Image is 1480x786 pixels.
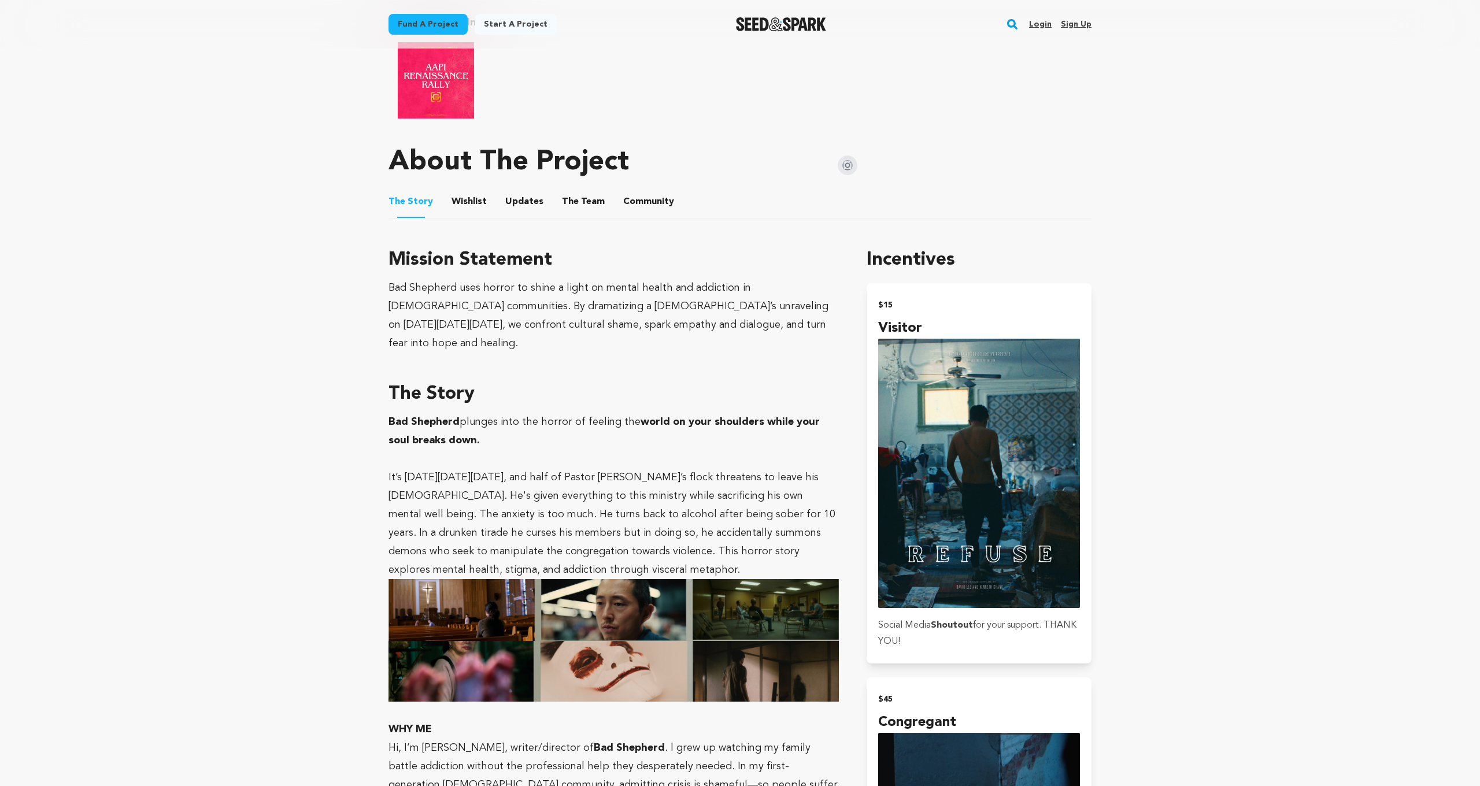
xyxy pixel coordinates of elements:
span: Wishlist [452,195,487,209]
a: Start a project [475,14,557,35]
span: Story [388,195,433,209]
button: $15 Visitor incentive Social MediaShoutoutfor your support. THANK YOU! [867,283,1091,663]
span: Updates [505,195,543,209]
h3: The Story [388,380,839,408]
a: Login [1029,15,1052,34]
img: Seed&Spark Logo Dark Mode [736,17,827,31]
h2: $45 [878,691,1080,707]
span: The [388,195,405,209]
strong: world on your shoulders while your soul breaks down. [388,417,820,446]
p: Social Media for your support. THANK YOU! [878,617,1080,650]
span: plunges into the horror of feeling the [460,417,641,427]
img: 1748502760-Screenshot%202025-05-29%20at%2012.05.02%E2%80%AFAM.png [388,641,839,702]
strong: WHY ME [388,724,432,735]
a: Sign up [1061,15,1091,34]
strong: Shoutout [931,621,973,630]
strong: Bad Shepherd [388,417,460,427]
h2: $15 [878,297,1080,313]
img: AAPI Renaissance Rally [398,42,474,118]
strong: Bad Shepherd [594,743,665,753]
h1: Incentives [867,246,1091,274]
img: incentive [878,339,1080,608]
img: Seed&Spark Instagram Icon [838,155,857,175]
h3: Mission Statement [388,246,839,274]
h4: Visitor [878,318,1080,339]
span: The [562,195,579,209]
span: Community [623,195,674,209]
h4: congregant [878,712,1080,733]
div: Bad Shepherd uses horror to shine a light on mental health and addiction in [DEMOGRAPHIC_DATA] co... [388,279,839,353]
a: Seed&Spark Homepage [736,17,827,31]
span: Team [562,195,605,209]
p: It’s [DATE][DATE][DATE], and half of Pastor [PERSON_NAME]’s flock threatens to leave his [DEMOGRA... [388,468,839,579]
img: 1748502393-Screenshot%202025-05-29%20at%2012.04.48%E2%80%AFAM.png [388,579,839,641]
a: Fund a project [388,14,468,35]
h1: About The Project [388,149,629,176]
